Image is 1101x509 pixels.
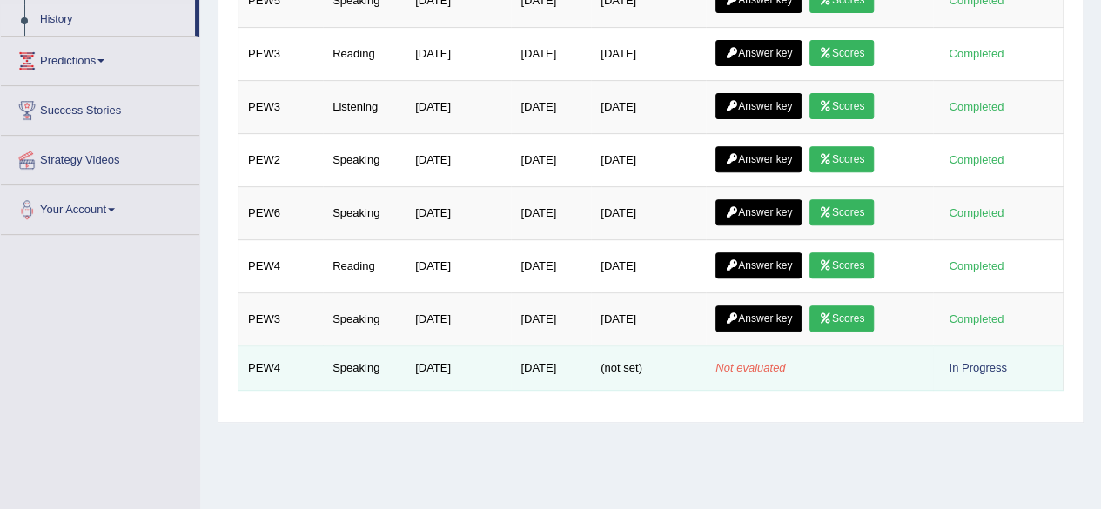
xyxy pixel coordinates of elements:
[715,252,802,278] a: Answer key
[591,293,706,346] td: [DATE]
[238,240,324,293] td: PEW4
[238,134,324,187] td: PEW2
[591,134,706,187] td: [DATE]
[943,97,1010,116] div: Completed
[238,293,324,346] td: PEW3
[406,346,511,391] td: [DATE]
[511,346,591,391] td: [DATE]
[406,134,511,187] td: [DATE]
[715,361,785,374] em: Not evaluated
[323,28,406,81] td: Reading
[238,28,324,81] td: PEW3
[511,293,591,346] td: [DATE]
[809,40,874,66] a: Scores
[406,28,511,81] td: [DATE]
[1,185,199,229] a: Your Account
[943,358,1014,377] div: In Progress
[809,252,874,278] a: Scores
[1,37,199,80] a: Predictions
[323,187,406,240] td: Speaking
[943,204,1010,222] div: Completed
[943,310,1010,328] div: Completed
[591,240,706,293] td: [DATE]
[601,361,642,374] span: (not set)
[715,305,802,332] a: Answer key
[1,86,199,130] a: Success Stories
[715,40,802,66] a: Answer key
[238,81,324,134] td: PEW3
[238,187,324,240] td: PEW6
[511,28,591,81] td: [DATE]
[1,136,199,179] a: Strategy Videos
[323,81,406,134] td: Listening
[943,151,1010,169] div: Completed
[511,240,591,293] td: [DATE]
[715,146,802,172] a: Answer key
[406,293,511,346] td: [DATE]
[809,146,874,172] a: Scores
[238,346,324,391] td: PEW4
[406,187,511,240] td: [DATE]
[715,199,802,225] a: Answer key
[591,28,706,81] td: [DATE]
[406,240,511,293] td: [DATE]
[323,240,406,293] td: Reading
[32,4,195,36] a: History
[323,293,406,346] td: Speaking
[943,44,1010,63] div: Completed
[809,199,874,225] a: Scores
[715,93,802,119] a: Answer key
[511,134,591,187] td: [DATE]
[943,257,1010,275] div: Completed
[406,81,511,134] td: [DATE]
[511,81,591,134] td: [DATE]
[809,93,874,119] a: Scores
[511,187,591,240] td: [DATE]
[591,187,706,240] td: [DATE]
[323,346,406,391] td: Speaking
[591,81,706,134] td: [DATE]
[323,134,406,187] td: Speaking
[809,305,874,332] a: Scores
